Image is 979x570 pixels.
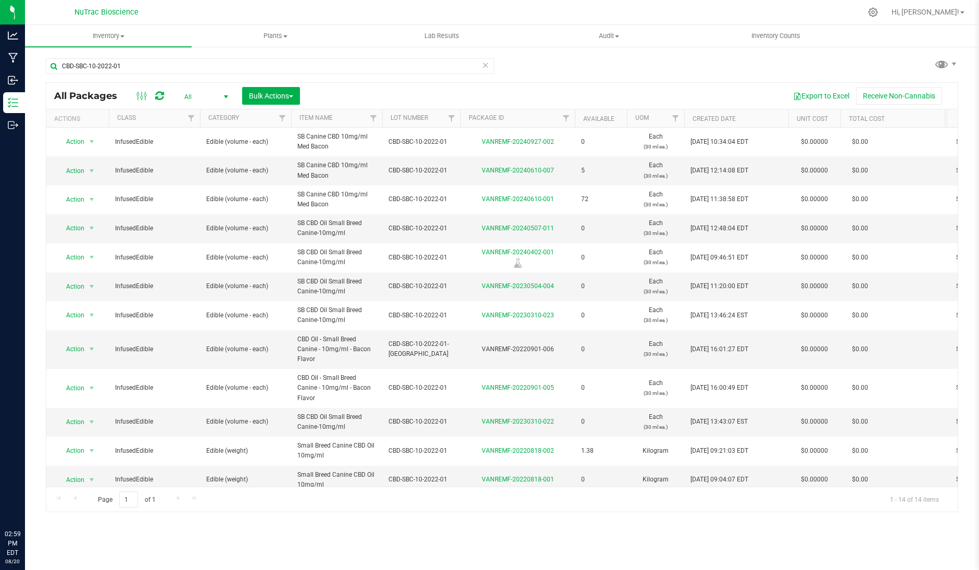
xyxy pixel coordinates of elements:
span: CBD-SBC-10-2022-01 [388,417,454,427]
a: Plants [192,25,358,47]
div: VANREMF-20220901-006 [459,344,576,354]
span: CBD Oil - Small Breed Canine - 10mg/ml - Bacon Flavor [297,373,376,403]
span: InfusedEdible [115,475,194,485]
span: Edible (volume - each) [206,224,285,233]
a: Lab Results [359,25,525,47]
span: InfusedEdible [115,311,194,320]
span: Small Breed Canine CBD Oil 10mg/ml [297,470,376,490]
span: CBD-SBC-10-2022-01-[GEOGRAPHIC_DATA] [388,339,454,359]
a: Class [117,114,136,121]
span: InfusedEdible [115,194,194,204]
span: InfusedEdible [115,383,194,393]
span: $0.00 [847,414,873,429]
p: (30 ml ea.) [633,228,678,238]
p: (30 ml ea.) [633,287,678,296]
div: Lab Sample [459,257,576,268]
span: Each [633,218,678,238]
span: Audit [526,31,692,41]
span: Each [633,378,678,398]
a: UOM [635,114,649,121]
a: Audit [525,25,692,47]
span: [DATE] 11:38:58 EDT [691,194,748,204]
span: Action [57,164,85,178]
span: select [85,342,98,356]
span: CBD-SBC-10-2022-01 [388,475,454,485]
a: Filter [443,109,460,127]
span: Each [633,247,678,267]
span: 0 [581,137,621,147]
span: Page of 1 [89,491,164,507]
a: Available [583,115,614,122]
span: CBD-SBC-10-2022-01 [388,137,454,147]
inline-svg: Inventory [8,97,18,108]
a: Filter [183,109,200,127]
a: VANREMF-20230504-004 [482,282,554,290]
a: Item Name [299,114,333,121]
span: Action [57,443,85,458]
span: Bulk Actions [249,92,293,100]
span: CBD-SBC-10-2022-01 [388,281,454,291]
a: Lot Number [391,114,428,121]
span: select [85,250,98,265]
span: SB CBD Oil Small Breed Canine-10mg/ml [297,247,376,267]
p: (30 ml ea.) [633,171,678,181]
a: VANREMF-20240507-011 [482,225,554,232]
button: Receive Non-Cannabis [856,87,942,105]
span: Lab Results [410,31,473,41]
a: VANREMF-20220901-005 [482,384,554,391]
span: InfusedEdible [115,417,194,427]
span: Action [57,473,85,487]
span: Edible (volume - each) [206,417,285,427]
span: SB CBD Oil Small Breed Canine-10mg/ml [297,277,376,296]
span: CBD-SBC-10-2022-01 [388,253,454,263]
span: InfusedEdible [115,137,194,147]
span: Action [57,192,85,207]
td: $0.00000 [788,272,840,301]
a: Inventory [25,25,192,47]
span: [DATE] 16:01:27 EDT [691,344,748,354]
td: $0.00000 [788,128,840,156]
a: VANREMF-20240927-002 [482,138,554,145]
a: VANREMF-20240610-001 [482,195,554,203]
span: InfusedEdible [115,224,194,233]
inline-svg: Inbound [8,75,18,85]
span: SB Canine CBD 10mg/ml Med Bacon [297,160,376,180]
span: Each [633,190,678,209]
span: [DATE] 16:00:49 EDT [691,383,748,393]
span: [DATE] 10:34:04 EDT [691,137,748,147]
span: Edible (volume - each) [206,383,285,393]
span: Action [57,221,85,236]
inline-svg: Manufacturing [8,53,18,63]
div: Actions [54,115,105,122]
td: $0.00000 [788,408,840,437]
a: VANREMF-20240402-001 [482,249,554,256]
iframe: Resource center [10,487,42,518]
span: Action [57,381,85,395]
a: VANREMF-20220818-001 [482,476,554,483]
a: VANREMF-20230310-023 [482,312,554,319]
span: 1.38 [581,446,621,456]
a: Filter [667,109,684,127]
a: Inventory Counts [693,25,859,47]
span: $0.00 [847,250,873,265]
span: InfusedEdible [115,344,194,354]
span: 72 [581,194,621,204]
td: $0.00000 [788,437,840,465]
span: select [85,443,98,458]
span: Action [57,250,85,265]
span: Edible (volume - each) [206,137,285,147]
span: Action [57,342,85,356]
input: 1 [119,491,138,507]
td: $0.00000 [788,243,840,272]
td: $0.00000 [788,214,840,243]
span: Each [633,277,678,296]
span: $0.00 [847,472,873,487]
a: Category [208,114,239,121]
td: $0.00000 [788,466,840,494]
span: $0.00 [847,443,873,459]
span: 5 [581,166,621,176]
p: (30 ml ea.) [633,200,678,209]
span: $0.00 [847,221,873,236]
td: $0.00000 [788,301,840,330]
span: Inventory [25,31,192,41]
